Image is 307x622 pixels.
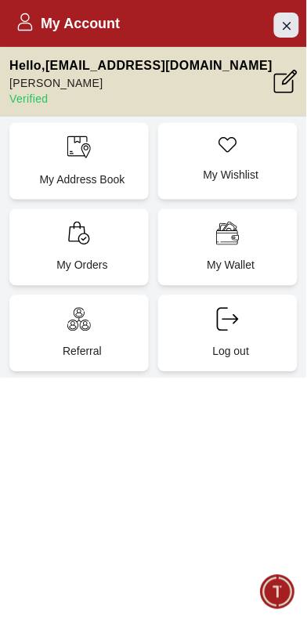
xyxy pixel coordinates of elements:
[16,13,120,34] h2: My Account
[22,172,143,187] p: My Address Book
[9,56,273,75] p: Hello , [EMAIL_ADDRESS][DOMAIN_NAME]
[171,344,291,360] p: Log out
[22,344,143,360] p: Referral
[9,75,273,91] p: [PERSON_NAME]
[171,258,291,273] p: My Wallet
[9,91,273,107] p: Verified
[261,576,295,610] div: Chat Widget
[22,258,143,273] p: My Orders
[274,13,299,38] button: Close Account
[171,167,291,183] p: My Wishlist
